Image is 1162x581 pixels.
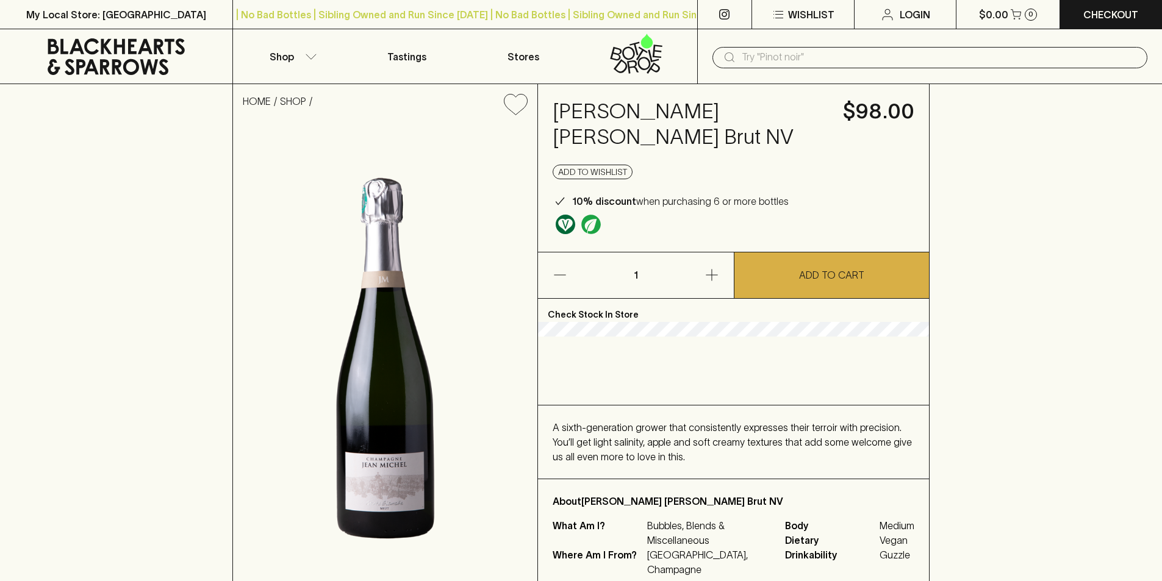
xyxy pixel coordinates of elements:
[553,99,828,150] h4: [PERSON_NAME] [PERSON_NAME] Brut NV
[979,7,1008,22] p: $0.00
[553,547,644,577] p: Where Am I From?
[734,252,930,298] button: ADD TO CART
[233,29,349,84] button: Shop
[647,518,770,547] p: Bubbles, Blends & Miscellaneous
[880,533,914,547] span: Vegan
[880,518,914,533] span: Medium
[880,547,914,562] span: Guzzle
[243,96,271,107] a: HOME
[1083,7,1138,22] p: Checkout
[538,299,929,322] p: Check Stock In Store
[578,212,604,237] a: Organic
[647,547,770,577] p: [GEOGRAPHIC_DATA], Champagne
[387,49,426,64] p: Tastings
[900,7,930,22] p: Login
[785,547,877,562] span: Drinkability
[553,165,633,179] button: Add to wishlist
[553,212,578,237] a: Made without the use of any animal products.
[26,7,206,22] p: My Local Store: [GEOGRAPHIC_DATA]
[843,99,914,124] h4: $98.00
[785,518,877,533] span: Body
[799,268,864,282] p: ADD TO CART
[499,89,533,120] button: Add to wishlist
[572,194,789,209] p: when purchasing 6 or more bottles
[465,29,581,84] a: Stores
[1028,11,1033,18] p: 0
[742,48,1138,67] input: Try "Pinot noir"
[349,29,465,84] a: Tastings
[507,49,539,64] p: Stores
[280,96,306,107] a: SHOP
[785,533,877,547] span: Dietary
[556,215,575,234] img: Vegan
[621,252,650,298] p: 1
[553,422,912,462] span: A sixth-generation grower that consistently expresses their terroir with precision. You’ll get li...
[553,518,644,547] p: What Am I?
[788,7,834,22] p: Wishlist
[572,196,636,207] b: 10% discount
[270,49,294,64] p: Shop
[581,215,601,234] img: Organic
[553,494,914,508] p: About [PERSON_NAME] [PERSON_NAME] Brut NV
